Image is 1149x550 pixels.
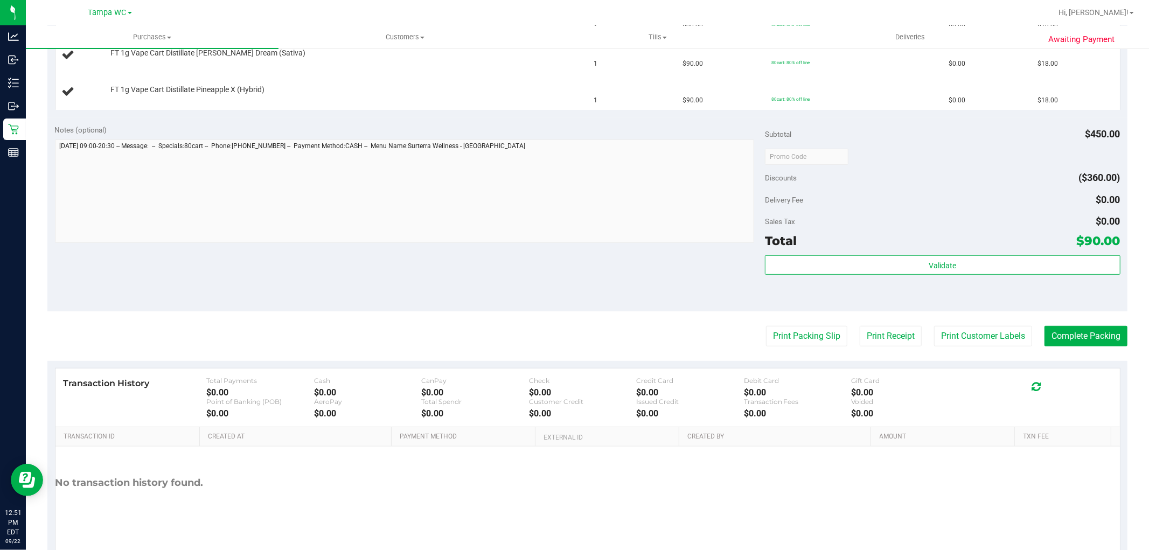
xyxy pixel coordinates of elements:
span: Purchases [26,32,278,42]
span: $90.00 [683,95,703,106]
div: $0.00 [206,387,314,398]
p: 12:51 PM EDT [5,508,21,537]
div: Customer Credit [529,398,636,406]
div: $0.00 [744,387,851,398]
a: Tills [531,26,784,48]
div: $0.00 [744,408,851,419]
button: Complete Packing [1044,326,1127,346]
span: $90.00 [683,59,703,69]
div: Voided [851,398,958,406]
span: Hi, [PERSON_NAME]! [1059,8,1129,17]
a: Amount [880,433,1011,441]
div: Point of Banking (POB) [206,398,314,406]
a: Created At [208,433,387,441]
span: Discounts [765,168,797,187]
span: $90.00 [1077,233,1120,248]
inline-svg: Analytics [8,31,19,42]
inline-svg: Reports [8,147,19,158]
div: $0.00 [636,408,743,419]
a: Purchases [26,26,278,48]
a: Deliveries [784,26,1036,48]
div: Transaction Fees [744,398,851,406]
inline-svg: Inventory [8,78,19,88]
span: Sales Tax [765,217,795,226]
button: Print Receipt [860,326,922,346]
span: 80cart: 80% off line [771,96,810,102]
div: $0.00 [636,387,743,398]
div: Debit Card [744,377,851,385]
div: Check [529,377,636,385]
span: $0.00 [1096,215,1120,227]
a: Txn Fee [1023,433,1107,441]
div: CanPay [421,377,528,385]
span: Awaiting Payment [1048,33,1115,46]
span: 1 [594,95,598,106]
span: $18.00 [1037,95,1058,106]
span: Customers [279,32,531,42]
span: Total [765,233,797,248]
span: $18.00 [1037,59,1058,69]
inline-svg: Outbound [8,101,19,112]
span: Notes (optional) [55,126,107,134]
button: Validate [765,255,1120,275]
span: $0.00 [1096,194,1120,205]
div: $0.00 [314,387,421,398]
div: Issued Credit [636,398,743,406]
button: Print Packing Slip [766,326,847,346]
th: External ID [535,427,679,447]
div: AeroPay [314,398,421,406]
div: Total Spendr [421,398,528,406]
input: Promo Code [765,149,848,165]
a: Payment Method [400,433,531,441]
span: 80cart: 80% off line [771,60,810,65]
span: 1 [594,59,598,69]
button: Print Customer Labels [934,326,1032,346]
iframe: Resource center [11,464,43,496]
div: $0.00 [421,387,528,398]
span: Subtotal [765,130,791,138]
div: $0.00 [314,408,421,419]
span: $0.00 [949,95,965,106]
div: $0.00 [851,387,958,398]
a: Created By [687,433,867,441]
span: Deliveries [881,32,939,42]
div: $0.00 [529,387,636,398]
div: Cash [314,377,421,385]
div: $0.00 [529,408,636,419]
inline-svg: Retail [8,124,19,135]
div: $0.00 [206,408,314,419]
span: Tills [532,32,783,42]
span: FT 1g Vape Cart Distillate Pineapple X (Hybrid) [110,85,264,95]
div: $0.00 [851,408,958,419]
div: Total Payments [206,377,314,385]
span: ($360.00) [1079,172,1120,183]
span: $450.00 [1085,128,1120,140]
a: Customers [278,26,531,48]
span: FT 1g Vape Cart Distillate [PERSON_NAME] Dream (Sativa) [110,48,305,58]
span: Validate [929,261,956,270]
div: Gift Card [851,377,958,385]
span: Delivery Fee [765,196,803,204]
div: No transaction history found. [55,447,204,519]
div: Credit Card [636,377,743,385]
div: $0.00 [421,408,528,419]
a: Transaction ID [64,433,196,441]
span: Tampa WC [88,8,127,17]
span: $0.00 [949,59,965,69]
inline-svg: Inbound [8,54,19,65]
p: 09/22 [5,537,21,545]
